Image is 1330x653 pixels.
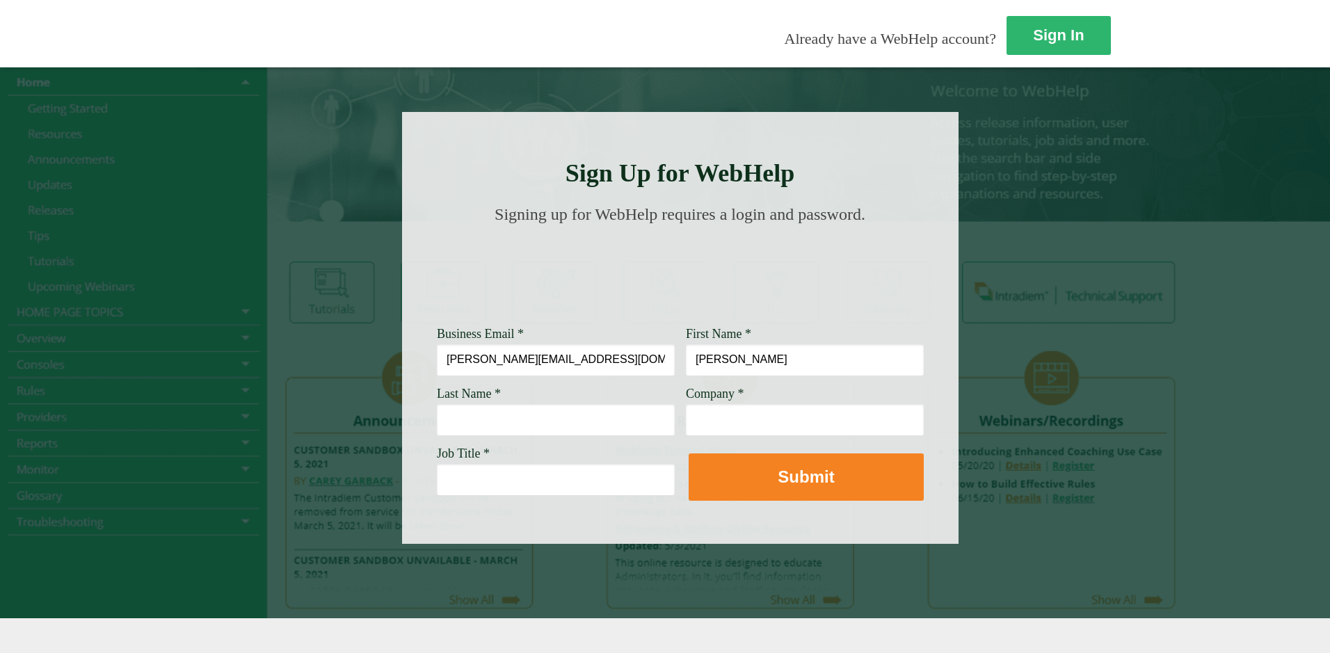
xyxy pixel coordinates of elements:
button: Submit [689,453,924,501]
span: Last Name * [437,387,501,401]
a: Sign In [1007,16,1111,55]
span: First Name * [686,327,751,341]
span: Job Title * [437,446,490,460]
span: Company * [686,387,744,401]
span: Already have a WebHelp account? [785,30,996,47]
strong: Sign Up for WebHelp [566,159,795,187]
img: Need Credentials? Sign up below. Have Credentials? Use the sign-in button. [445,238,915,307]
span: Signing up for WebHelp requires a login and password. [495,205,865,223]
strong: Sign In [1033,26,1084,44]
strong: Submit [778,467,834,486]
span: Business Email * [437,327,524,341]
